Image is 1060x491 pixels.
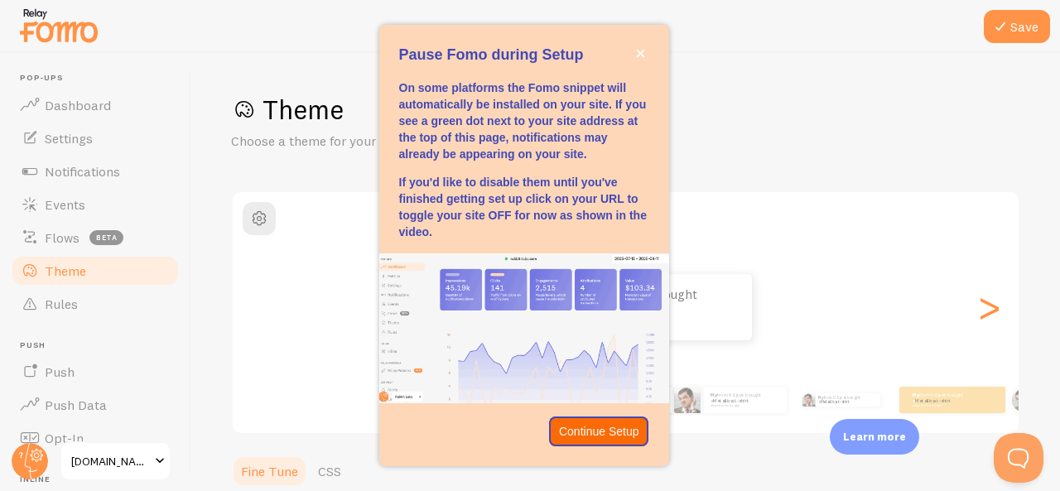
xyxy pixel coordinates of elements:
[10,287,181,320] a: Rules
[843,429,906,445] p: Learn more
[10,89,181,122] a: Dashboard
[10,421,181,455] a: Opt-In
[399,45,649,66] p: Pause Fomo during Setup
[818,395,824,400] strong: My
[913,392,979,407] p: from US just bought a
[45,296,78,312] span: Rules
[10,355,181,388] a: Push
[399,174,649,240] p: If you'd like to disable them until you've finished getting set up click on your URL to toggle yo...
[20,73,181,84] span: Pop-ups
[711,392,717,398] strong: My
[913,392,919,398] strong: My
[45,262,86,279] span: Theme
[549,416,649,446] button: Continue Setup
[45,163,120,180] span: Notifications
[45,397,107,413] span: Push Data
[45,229,79,246] span: Flows
[10,221,181,254] a: Flows beta
[45,97,111,113] span: Dashboard
[71,451,150,471] span: [DOMAIN_NAME]
[713,397,749,403] a: Metallica t-shirt
[45,363,75,380] span: Push
[10,388,181,421] a: Push Data
[632,45,649,62] button: close,
[231,93,1020,127] h1: Theme
[233,202,1019,228] h2: Classic
[802,393,816,407] img: Fomo
[979,248,999,367] div: Next slide
[231,455,308,488] a: Fine Tune
[45,130,93,147] span: Settings
[17,4,100,46] img: fomo-relay-logo-orange.svg
[10,254,181,287] a: Theme
[10,188,181,221] a: Events
[10,122,181,155] a: Settings
[60,441,171,481] a: [DOMAIN_NAME]
[10,155,181,188] a: Notifications
[674,387,701,413] img: Fomo
[89,230,123,245] span: beta
[994,433,1043,483] iframe: Help Scout Beacon - Open
[821,399,849,404] a: Metallica t-shirt
[818,393,874,407] p: from US just bought a
[559,423,639,440] p: Continue Setup
[379,25,669,465] div: Pause Fomo during Setup
[711,404,778,407] small: about 4 minutes ago
[915,397,951,403] a: Metallica t-shirt
[45,196,85,213] span: Events
[20,340,181,351] span: Push
[308,455,351,488] a: CSS
[830,419,919,455] div: Learn more
[399,79,649,162] p: On some platforms the Fomo snippet will automatically be installed on your site. If you see a gre...
[1012,388,1036,412] img: Fomo
[45,430,84,446] span: Opt-In
[913,404,977,407] small: about 4 minutes ago
[711,392,780,407] p: from US just bought a
[231,132,629,151] p: Choose a theme for your notifications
